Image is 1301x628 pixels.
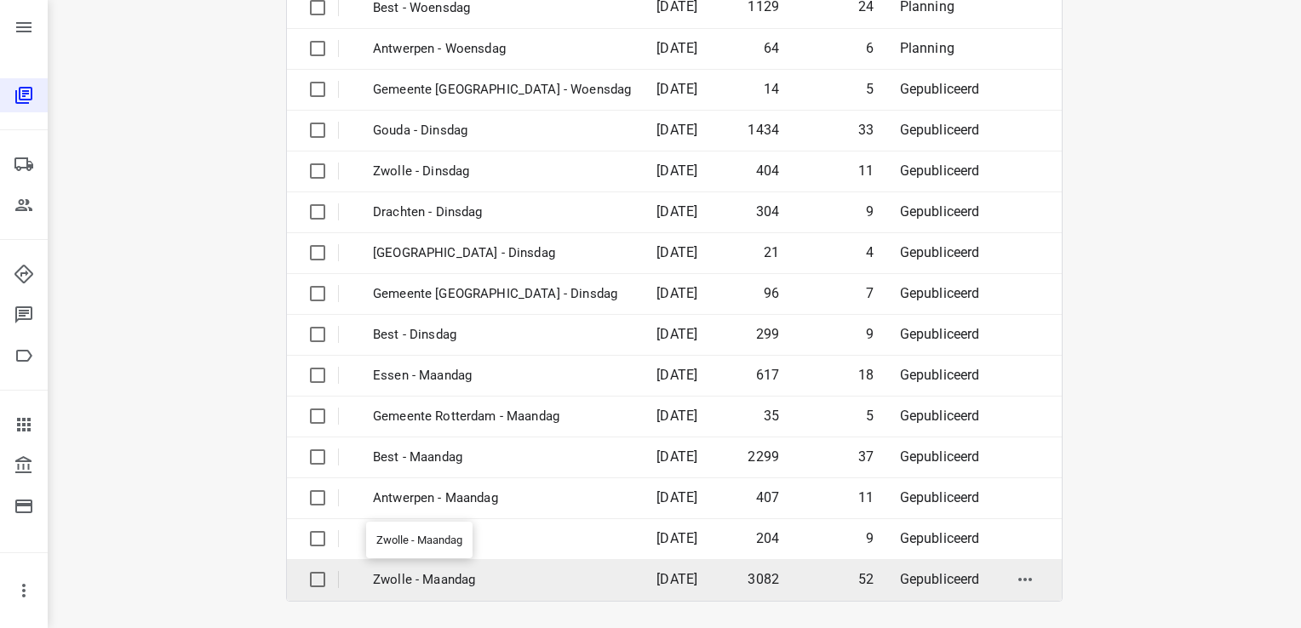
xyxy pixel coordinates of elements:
span: 3082 [748,571,779,587]
span: [DATE] [656,367,697,383]
span: Gepubliceerd [900,489,980,505]
span: 52 [858,571,874,587]
span: Gepubliceerd [900,367,980,383]
span: 96 [764,285,779,301]
p: Gemeente Rotterdam - Monday [373,407,631,426]
span: [DATE] [656,203,697,220]
span: 14 [764,81,779,97]
span: Gepubliceerd [900,81,980,97]
p: [GEOGRAPHIC_DATA] - Dinsdag [373,243,631,263]
span: Gepubliceerd [900,122,980,138]
p: Gemeente Rotterdam - Wednesday [373,80,631,100]
p: Best - Tuesday [373,325,631,345]
p: Best - Monday [373,448,631,467]
span: [DATE] [656,81,697,97]
p: Ambius - Monday [373,529,631,549]
span: 37 [858,448,874,465]
span: 18 [858,367,874,383]
span: 4 [866,244,874,260]
span: Gepubliceerd [900,408,980,424]
span: Gepubliceerd [900,326,980,342]
p: Zwolle - Tuesday [373,162,631,181]
span: 299 [756,326,780,342]
span: Gepubliceerd [900,571,980,587]
span: 6 [866,40,874,56]
span: Gepubliceerd [900,203,980,220]
span: 11 [858,163,874,179]
span: [DATE] [656,244,697,260]
span: 9 [866,326,874,342]
p: Gouda - Tuesday [373,121,631,140]
p: Antwerpen - Monday [373,488,631,508]
span: [DATE] [656,530,697,546]
span: 404 [756,163,780,179]
span: 35 [764,408,779,424]
span: 64 [764,40,779,56]
span: [DATE] [656,571,697,587]
span: Gepubliceerd [900,163,980,179]
span: [DATE] [656,40,697,56]
span: Planning [900,40,954,56]
span: Gepubliceerd [900,448,980,465]
span: 617 [756,367,780,383]
span: 33 [858,122,874,138]
p: Drachten - Tuesday [373,203,631,222]
span: [DATE] [656,326,697,342]
p: Antwerpen - Wednesday [373,39,631,59]
span: 5 [866,81,874,97]
span: [DATE] [656,285,697,301]
span: 9 [866,530,874,546]
span: 21 [764,244,779,260]
span: 204 [756,530,780,546]
span: 1434 [748,122,779,138]
span: [DATE] [656,489,697,505]
p: Zwolle - Maandag [373,570,631,590]
span: 5 [866,408,874,424]
span: 7 [866,285,874,301]
span: Gepubliceerd [900,285,980,301]
span: [DATE] [656,122,697,138]
span: 11 [858,489,874,505]
p: Essen - Monday [373,366,631,385]
span: 2299 [748,448,779,465]
span: Gepubliceerd [900,244,980,260]
span: [DATE] [656,448,697,465]
span: [DATE] [656,163,697,179]
span: Gepubliceerd [900,530,980,546]
span: [DATE] [656,408,697,424]
span: 304 [756,203,780,220]
p: Gemeente Rotterdam - Tuesday [373,284,631,304]
span: 9 [866,203,874,220]
span: 407 [756,489,780,505]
